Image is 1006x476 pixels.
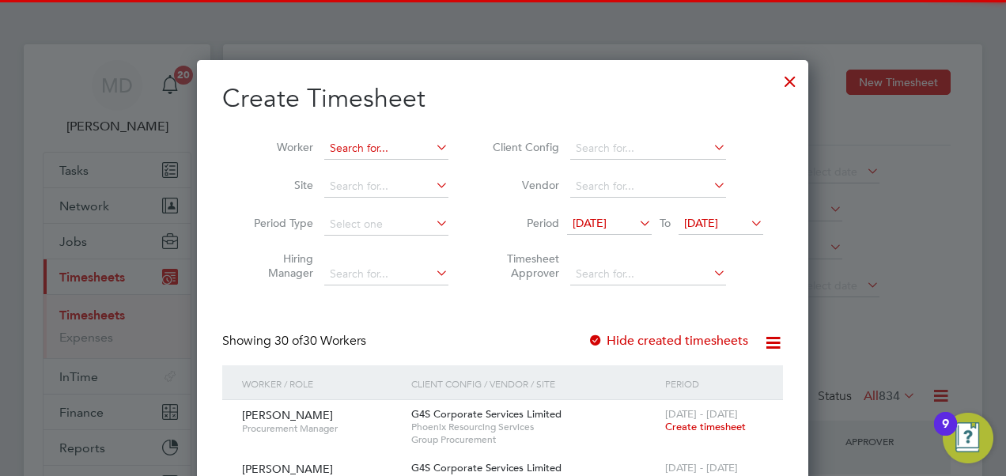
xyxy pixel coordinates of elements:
[324,138,448,160] input: Search for...
[570,263,726,285] input: Search for...
[242,251,313,280] label: Hiring Manager
[242,422,399,435] span: Procurement Manager
[570,176,726,198] input: Search for...
[488,251,559,280] label: Timesheet Approver
[943,413,993,463] button: Open Resource Center, 9 new notifications
[324,213,448,236] input: Select one
[407,365,661,402] div: Client Config / Vendor / Site
[238,365,407,402] div: Worker / Role
[665,420,746,433] span: Create timesheet
[242,216,313,230] label: Period Type
[570,138,726,160] input: Search for...
[665,461,738,474] span: [DATE] - [DATE]
[488,178,559,192] label: Vendor
[488,140,559,154] label: Client Config
[588,333,748,349] label: Hide created timesheets
[411,407,562,421] span: G4S Corporate Services Limited
[942,424,949,444] div: 9
[665,407,738,421] span: [DATE] - [DATE]
[242,140,313,154] label: Worker
[655,213,675,233] span: To
[242,408,333,422] span: [PERSON_NAME]
[324,263,448,285] input: Search for...
[684,216,718,230] span: [DATE]
[411,461,562,474] span: G4S Corporate Services Limited
[411,421,657,433] span: Phoenix Resourcing Services
[573,216,607,230] span: [DATE]
[324,176,448,198] input: Search for...
[242,462,333,476] span: [PERSON_NAME]
[274,333,303,349] span: 30 of
[242,178,313,192] label: Site
[274,333,366,349] span: 30 Workers
[661,365,767,402] div: Period
[411,433,657,446] span: Group Procurement
[488,216,559,230] label: Period
[222,82,783,115] h2: Create Timesheet
[222,333,369,349] div: Showing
